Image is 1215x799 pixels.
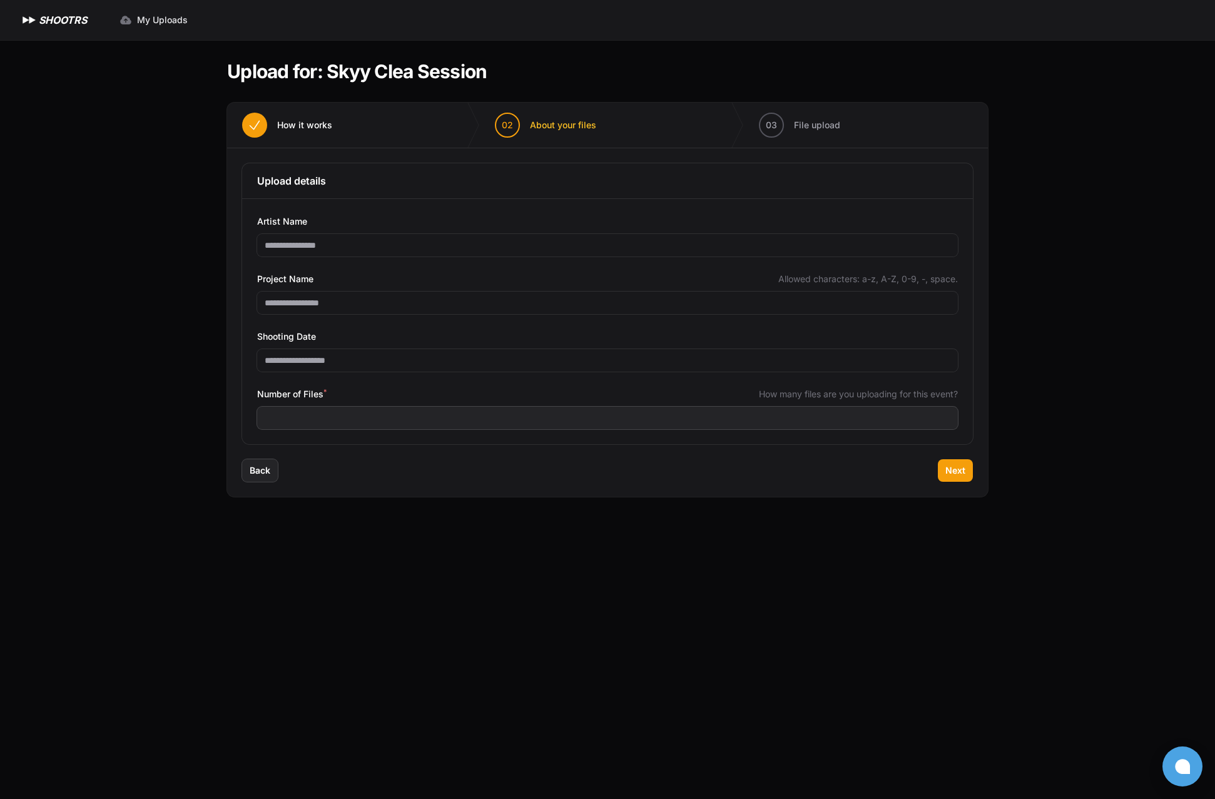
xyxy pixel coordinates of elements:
div: Domain: [DOMAIN_NAME] [33,33,138,43]
img: tab_domain_overview_orange.svg [34,73,44,83]
span: Artist Name [257,214,307,229]
a: My Uploads [112,9,195,31]
span: Allowed characters: a-z, A-Z, 0-9, -, space. [778,273,958,285]
span: File upload [794,119,840,131]
h1: SHOOTRS [39,13,87,28]
button: 03 File upload [744,103,855,148]
h1: Upload for: Skyy Clea Session [227,60,487,83]
img: logo_orange.svg [20,20,30,30]
div: v 4.0.25 [35,20,61,30]
button: Next [938,459,973,482]
span: 03 [766,119,777,131]
div: Domain Overview [48,74,112,82]
h3: Upload details [257,173,958,188]
span: Number of Files [257,387,327,402]
span: 02 [502,119,513,131]
a: SHOOTRS SHOOTRS [20,13,87,28]
span: About your files [530,119,596,131]
button: 02 About your files [480,103,611,148]
span: Next [945,464,965,477]
button: How it works [227,103,347,148]
span: Shooting Date [257,329,316,344]
span: My Uploads [137,14,188,26]
img: tab_keywords_by_traffic_grey.svg [125,73,135,83]
img: website_grey.svg [20,33,30,43]
span: How many files are you uploading for this event? [759,388,958,400]
img: SHOOTRS [20,13,39,28]
div: Keywords by Traffic [138,74,211,82]
span: Project Name [257,272,313,287]
span: Back [250,464,270,477]
span: How it works [277,119,332,131]
button: Back [242,459,278,482]
button: Open chat window [1162,746,1202,786]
